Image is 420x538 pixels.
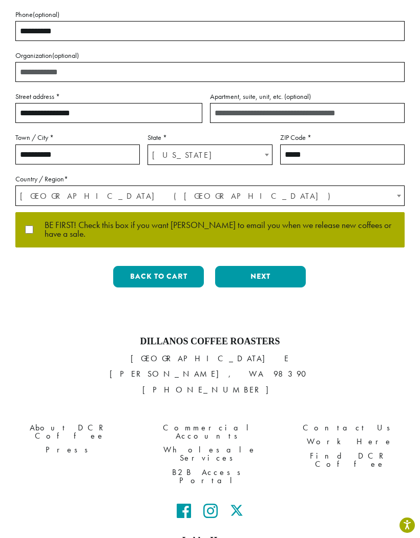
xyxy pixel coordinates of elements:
a: Wholesale Services [148,443,272,465]
h4: Dillanos Coffee Roasters [8,336,412,347]
a: Commercial Accounts [148,421,272,443]
a: [PHONE_NUMBER] [142,384,278,395]
a: B2B Access Portal [148,465,272,487]
label: ZIP Code [280,131,405,144]
button: Back to cart [113,266,204,287]
label: Organization [15,49,405,62]
span: Country / Region [15,185,405,206]
label: State [148,131,272,144]
a: Press [8,443,132,457]
p: [GEOGRAPHIC_DATA] E [PERSON_NAME], WA 98390 [8,351,412,397]
input: BE FIRST! Check this box if you want [PERSON_NAME] to email you when we release new coffees or ha... [24,225,34,234]
label: Street address [15,90,202,103]
button: Next [215,266,306,287]
span: (optional) [284,92,311,101]
label: Apartment, suite, unit, etc. [210,90,405,103]
span: BE FIRST! Check this box if you want [PERSON_NAME] to email you when we release new coffees or ha... [34,221,396,239]
span: Washington [148,145,271,165]
a: About DCR Coffee [8,421,132,443]
a: Find DCR Coffee [288,449,412,471]
span: (optional) [33,10,59,19]
a: Work Here [288,435,412,449]
span: State [148,144,272,165]
span: (optional) [52,51,79,60]
label: Town / City [15,131,140,144]
span: United States (US) [16,186,404,206]
a: Contact Us [288,421,412,435]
